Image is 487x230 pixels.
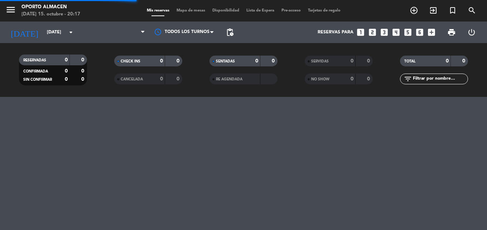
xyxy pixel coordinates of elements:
span: CHECK INS [121,60,140,63]
i: looks_4 [391,28,401,37]
strong: 0 [81,57,86,62]
span: Reservas para [318,30,353,35]
i: power_settings_new [467,28,476,37]
i: add_circle_outline [410,6,418,15]
span: RE AGENDADA [216,78,242,81]
span: Mapa de mesas [173,9,209,13]
strong: 0 [65,57,68,62]
strong: 0 [177,58,181,64]
i: looks_6 [415,28,424,37]
span: pending_actions [226,28,234,37]
i: turned_in_not [448,6,457,15]
strong: 0 [65,69,68,74]
i: looks_5 [403,28,413,37]
strong: 0 [177,76,181,81]
i: add_box [427,28,436,37]
span: Lista de Espera [243,9,278,13]
strong: 0 [160,58,163,64]
strong: 0 [160,76,163,81]
span: SIN CONFIRMAR [23,78,52,81]
i: [DATE] [5,24,43,40]
span: Tarjetas de regalo [304,9,344,13]
strong: 0 [255,58,258,64]
i: filter_list [404,75,412,83]
span: RESERVAR MESA [404,4,424,17]
strong: 0 [351,58,353,64]
strong: 0 [367,76,371,81]
button: menu [5,4,16,18]
div: [DATE] 15. octubre - 20:17 [21,11,80,18]
span: Reserva especial [443,4,462,17]
span: TOTAL [404,60,415,63]
div: LOG OUT [462,22,482,43]
input: Filtrar por nombre... [412,75,468,83]
span: Pre-acceso [278,9,304,13]
div: Oporto Almacen [21,4,80,11]
span: CONFIRMADA [23,70,48,73]
i: arrow_drop_down [67,28,75,37]
span: Mis reservas [143,9,173,13]
span: BUSCAR [462,4,482,17]
span: Disponibilidad [209,9,243,13]
i: menu [5,4,16,15]
span: SERVIDAS [311,60,329,63]
i: looks_two [368,28,377,37]
i: search [468,6,476,15]
i: looks_one [356,28,365,37]
i: exit_to_app [429,6,438,15]
strong: 0 [81,77,86,82]
span: CANCELADA [121,78,143,81]
strong: 0 [351,76,353,81]
strong: 0 [272,58,276,64]
strong: 0 [367,58,371,64]
span: RESERVADAS [23,58,46,62]
strong: 0 [65,77,68,82]
span: WALK IN [424,4,443,17]
strong: 0 [81,69,86,74]
strong: 0 [446,58,449,64]
i: looks_3 [380,28,389,37]
strong: 0 [462,58,467,64]
span: SENTADAS [216,60,235,63]
span: NO SHOW [311,78,329,81]
span: print [447,28,456,37]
